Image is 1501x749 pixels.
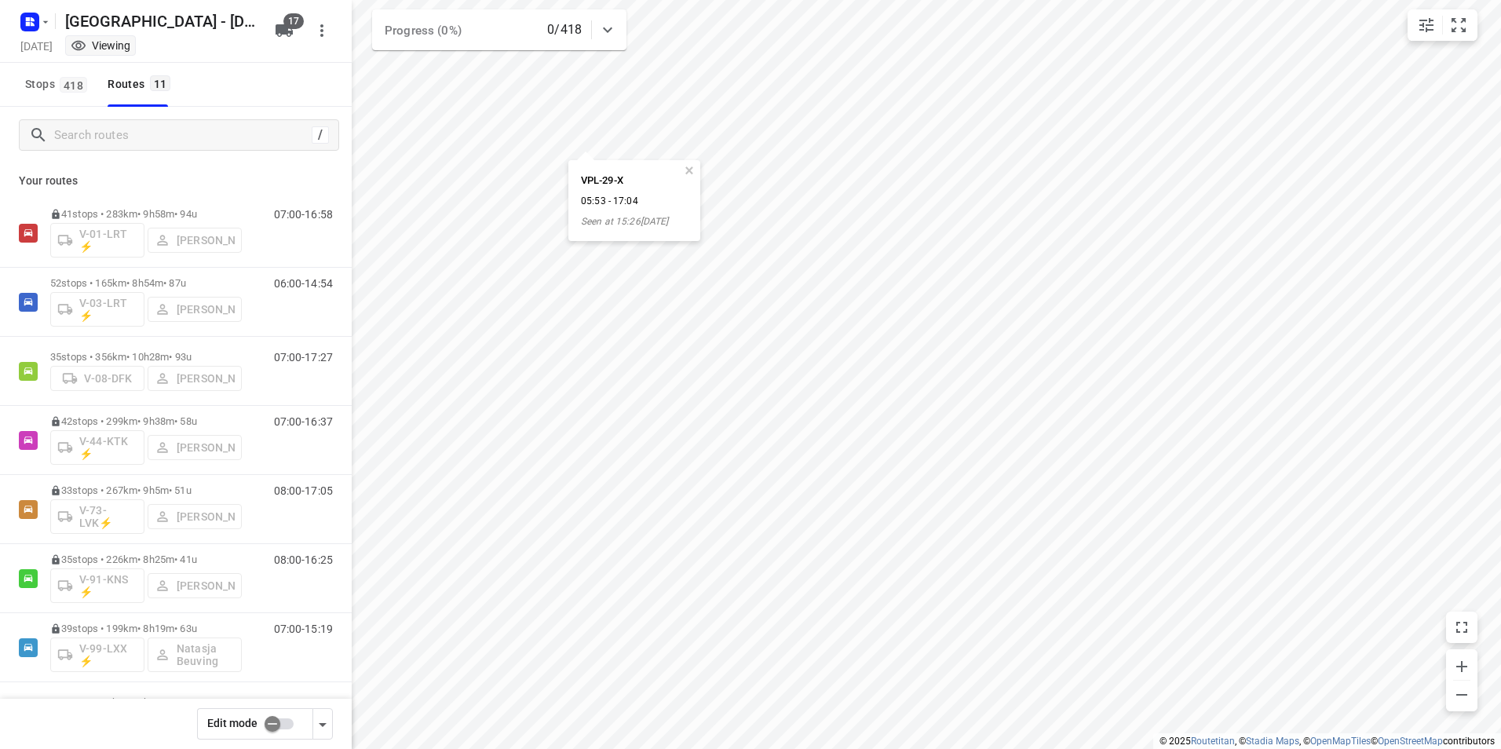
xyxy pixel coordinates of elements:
div: 05:53 - 17:04 [581,195,668,208]
span: Stops [25,75,92,94]
div: Driver app settings [313,714,332,733]
a: OpenStreetMap [1378,736,1443,747]
a: Routetitan [1191,736,1235,747]
p: 42 stops • 299km • 9h38m • 58u [50,415,242,427]
div: Seen at 15:26[DATE] [581,215,668,228]
span: Edit mode [207,717,257,729]
p: 08:00-17:05 [274,484,333,497]
div: Routes [108,75,175,94]
p: 0/418 [547,20,582,39]
p: 07:00-17:12 [274,696,333,709]
p: 07:00-17:27 [274,351,333,364]
p: 35 stops • 226km • 8h25m • 41u [50,554,242,565]
button: More [306,15,338,46]
span: 17 [283,13,304,29]
a: Stadia Maps [1246,736,1299,747]
p: 33 stops • 267km • 9h5m • 51u [50,484,242,496]
button: Fit zoom [1443,9,1474,41]
div: Progress (0%)0/418 [372,9,626,50]
li: © 2025 , © , © © contributors [1160,736,1495,747]
div: VPL-29-X [581,173,668,188]
p: 52 stops • 165km • 8h54m • 87u [50,277,242,289]
p: 06:00-14:54 [274,277,333,290]
div: small contained button group [1408,9,1477,41]
p: 35 stops • 356km • 10h28m • 93u [50,351,242,363]
p: 39 stops • 199km • 8h19m • 63u [50,623,242,634]
p: 07:00-16:37 [274,415,333,428]
p: 40 stops • 314km • 10h13m • 71u [50,696,242,708]
span: 11 [150,75,171,91]
p: 07:00-16:58 [274,208,333,221]
span: Progress (0%) [385,24,462,38]
p: Your routes [19,173,333,189]
p: 07:00-15:19 [274,623,333,635]
p: 08:00-16:25 [274,554,333,566]
div: Viewing [71,38,130,53]
button: 17 [268,15,300,46]
span: 418 [60,77,87,93]
input: Search routes [54,123,312,148]
div: / [312,126,329,144]
button: Map settings [1411,9,1442,41]
p: 41 stops • 283km • 9h58m • 94u [50,208,242,220]
a: OpenMapTiles [1310,736,1371,747]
